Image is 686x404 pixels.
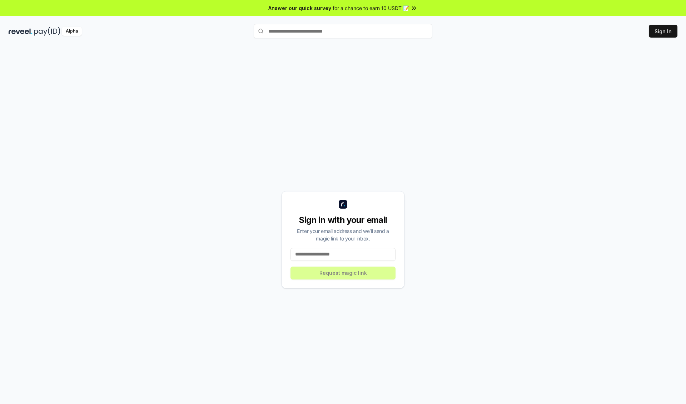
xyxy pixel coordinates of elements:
img: logo_small [339,200,347,209]
span: Answer our quick survey [268,4,331,12]
img: reveel_dark [9,27,33,36]
div: Alpha [62,27,82,36]
div: Sign in with your email [290,214,396,226]
span: for a chance to earn 10 USDT 📝 [333,4,409,12]
button: Sign In [649,25,677,38]
img: pay_id [34,27,60,36]
div: Enter your email address and we’ll send a magic link to your inbox. [290,227,396,242]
